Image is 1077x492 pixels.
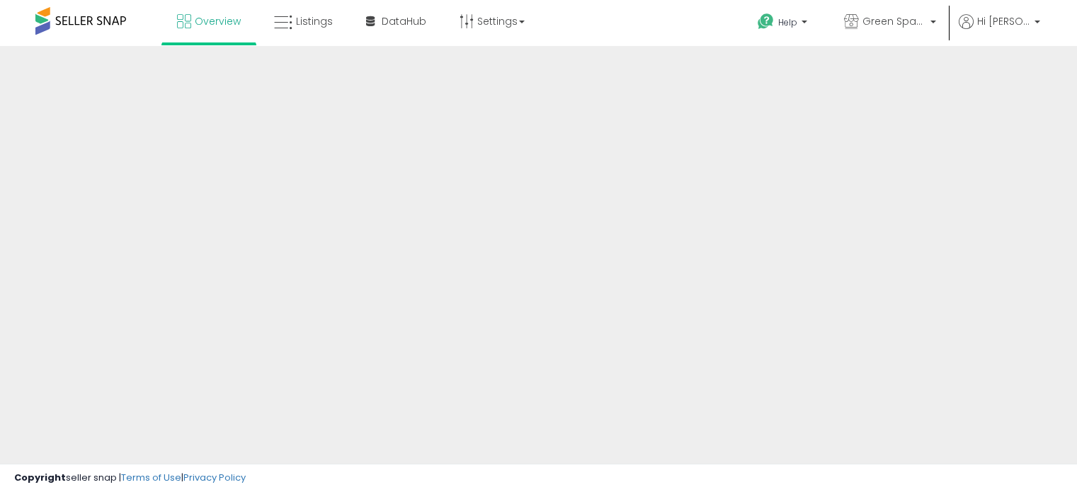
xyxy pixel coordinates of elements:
i: Get Help [757,13,775,30]
span: Hi [PERSON_NAME] [977,14,1030,28]
strong: Copyright [14,471,66,484]
a: Hi [PERSON_NAME] [959,14,1040,46]
a: Privacy Policy [183,471,246,484]
a: Help [746,2,821,46]
a: Terms of Use [121,471,181,484]
span: Listings [296,14,333,28]
div: seller snap | | [14,471,246,485]
span: Help [778,16,797,28]
span: Overview [195,14,241,28]
span: Green Space Tool [862,14,926,28]
span: DataHub [382,14,426,28]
